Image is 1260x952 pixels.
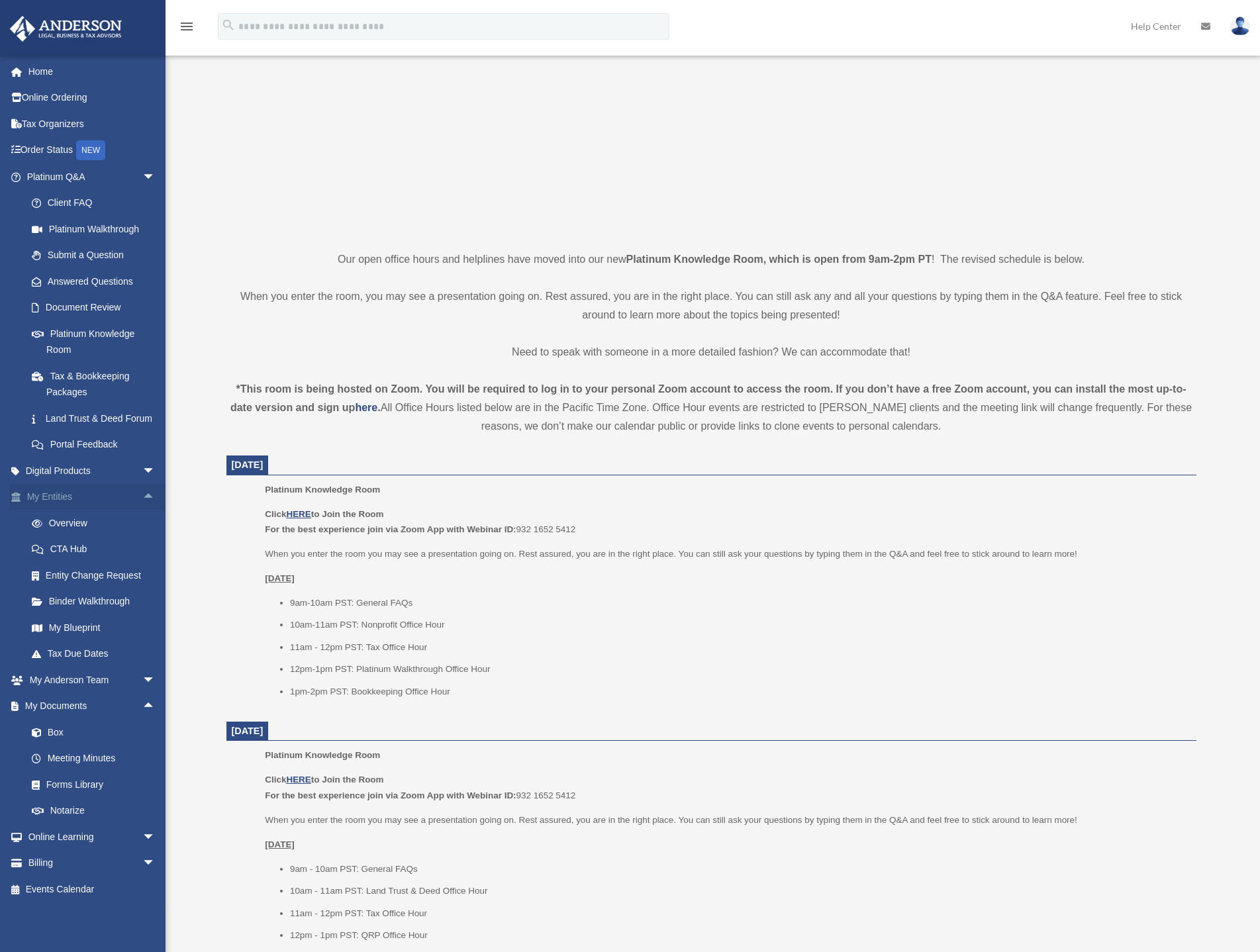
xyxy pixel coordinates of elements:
img: User Pic [1230,17,1250,36]
a: Meeting Minutes [19,745,175,772]
a: Binder Walkthrough [19,589,175,615]
p: 932 1652 5412 [265,506,1187,538]
p: When you enter the room, you may see a presentation going on. Rest assured, you are in the right ... [226,287,1196,324]
span: Platinum Knowledge Room [265,485,380,495]
span: arrow_drop_up [142,484,169,511]
span: arrow_drop_down [142,667,169,694]
a: My Documentsarrow_drop_up [9,693,175,720]
b: Click to Join the Room [265,775,383,785]
li: 12pm-1pm PST: Platinum Walkthrough Office Hour [290,661,1187,677]
p: Need to speak with someone in a more detailed fashion? We can accommodate that! [226,343,1196,361]
i: search [221,18,236,32]
span: Platinum Knowledge Room [265,750,380,760]
p: When you enter the room you may see a presentation going on. Rest assured, you are in the right p... [265,546,1187,562]
a: CTA Hub [19,536,175,563]
a: Entity Change Request [19,562,175,589]
a: Client FAQ [19,190,175,216]
b: Click to Join the Room [265,509,383,519]
a: Answered Questions [19,268,175,295]
a: Notarize [19,798,175,824]
iframe: 231110_Toby_KnowledgeRoom [512,2,910,226]
div: NEW [76,140,105,160]
li: 12pm - 1pm PST: QRP Office Hour [290,928,1187,943]
li: 11am - 12pm PST: Tax Office Hour [290,640,1187,655]
a: My Blueprint [19,614,175,641]
b: For the best experience join via Zoom App with Webinar ID: [265,524,516,534]
a: Home [9,58,175,85]
span: arrow_drop_down [142,164,169,191]
a: Box [19,719,175,745]
span: arrow_drop_down [142,824,169,851]
a: HERE [286,509,311,519]
a: Billingarrow_drop_down [9,850,175,877]
span: arrow_drop_down [142,457,169,485]
a: Portal Feedback [19,432,175,458]
p: Our open office hours and helplines have moved into our new ! The revised schedule is below. [226,250,1196,269]
p: 932 1652 5412 [265,772,1187,803]
div: All Office Hours listed below are in the Pacific Time Zone. Office Hour events are restricted to ... [226,380,1196,436]
a: Tax Due Dates [19,641,175,667]
img: Anderson Advisors Platinum Portal [6,16,126,42]
a: HERE [286,775,311,785]
a: Digital Productsarrow_drop_down [9,457,175,484]
li: 11am - 12pm PST: Tax Office Hour [290,906,1187,922]
u: [DATE] [265,839,295,849]
a: Platinum Q&Aarrow_drop_down [9,164,175,190]
a: Online Ordering [9,85,175,111]
a: Platinum Walkthrough [19,216,175,242]
a: Submit a Question [19,242,175,269]
p: When you enter the room you may see a presentation going on. Rest assured, you are in the right p... [265,812,1187,828]
li: 9am-10am PST: General FAQs [290,595,1187,611]
a: here [355,402,377,413]
span: arrow_drop_up [142,693,169,720]
strong: Platinum Knowledge Room, which is open from 9am-2pm PT [626,254,932,265]
a: Overview [19,510,175,536]
a: Document Review [19,295,175,321]
a: menu [179,23,195,34]
strong: *This room is being hosted on Zoom. You will be required to log in to your personal Zoom account ... [230,383,1187,413]
u: [DATE] [265,573,295,583]
li: 9am - 10am PST: General FAQs [290,861,1187,877]
a: Events Calendar [9,876,175,902]
a: Tax Organizers [9,111,175,137]
a: Order StatusNEW [9,137,175,164]
a: Platinum Knowledge Room [19,320,169,363]
a: My Anderson Teamarrow_drop_down [9,667,175,693]
strong: . [377,402,380,413]
a: My Entitiesarrow_drop_up [9,484,175,510]
a: Land Trust & Deed Forum [19,405,175,432]
span: arrow_drop_down [142,850,169,877]
b: For the best experience join via Zoom App with Webinar ID: [265,790,516,800]
span: [DATE] [232,726,264,736]
a: Online Learningarrow_drop_down [9,824,175,850]
li: 1pm-2pm PST: Bookkeeping Office Hour [290,684,1187,700]
a: Forms Library [19,771,175,798]
span: [DATE] [232,459,264,470]
i: menu [179,19,195,34]
a: Tax & Bookkeeping Packages [19,363,175,405]
li: 10am - 11am PST: Land Trust & Deed Office Hour [290,883,1187,899]
li: 10am-11am PST: Nonprofit Office Hour [290,617,1187,633]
